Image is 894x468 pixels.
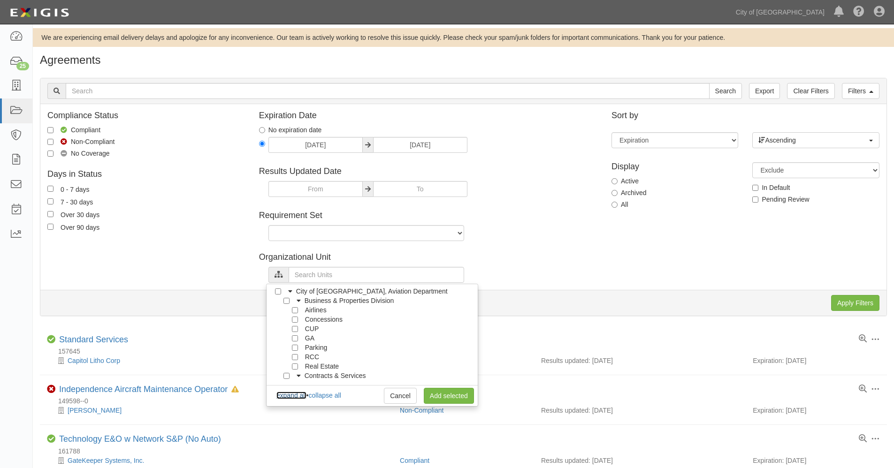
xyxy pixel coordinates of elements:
[758,136,867,145] span: Ascending
[611,162,738,172] h4: Display
[752,183,790,192] label: In Default
[59,434,221,445] div: Technology E&O w Network S&P (No Auto)
[611,178,618,184] input: Active
[611,111,879,121] h4: Sort by
[259,111,597,121] h4: Expiration Date
[859,435,867,443] a: View results summary
[276,391,341,400] div: •
[47,125,100,135] label: Compliant
[59,385,239,395] div: Independence Aircraft Maintenance Operator
[47,224,53,230] input: Over 90 days
[68,457,144,464] a: GateKeeper Systems, Inc.
[753,356,880,365] div: Expiration: [DATE]
[259,125,322,135] label: No expiration date
[373,181,467,197] input: To
[47,170,245,179] h4: Days in Status
[259,253,597,262] h4: Organizational Unit
[47,446,887,456] div: 161788
[268,137,363,153] input: From
[305,372,366,379] span: Contracts & Services
[289,267,464,283] input: Search Units
[61,196,93,207] div: 7 - 30 days
[611,200,628,209] label: All
[541,456,739,465] div: Results updated: [DATE]
[59,434,221,444] a: Technology E&O w Network S&P (No Auto)
[47,385,55,393] i: Non-Compliant
[611,176,639,186] label: Active
[753,406,880,415] div: Expiration: [DATE]
[47,435,55,443] i: Compliant
[40,54,887,66] h1: Agreements
[276,392,306,399] a: expand all
[424,388,474,404] a: Add selected
[33,33,894,42] div: We are experiencing email delivery delays and apologize for any inconvenience. Our team is active...
[305,325,319,332] span: CUP
[47,149,110,158] label: No Coverage
[259,167,597,176] h4: Results Updated Date
[611,202,618,208] input: All
[752,132,879,148] button: Ascending
[384,388,417,404] a: Cancel
[268,181,363,197] input: From
[859,335,867,343] a: View results summary
[47,127,53,133] input: Compliant
[259,127,265,133] input: No expiration date
[308,392,341,399] a: collapse all
[752,195,809,204] label: Pending Review
[47,456,393,465] div: GateKeeper Systems, Inc.
[305,362,339,370] span: Real Estate
[61,209,99,219] div: Over 30 days
[305,316,343,323] span: Concessions
[752,185,758,191] input: In Default
[47,347,887,356] div: 157645
[752,196,758,203] input: Pending Review
[16,62,29,70] div: 25
[305,297,394,304] span: Business & Properties Division
[831,295,879,311] input: Apply Filters
[47,139,53,145] input: Non-Compliant
[68,407,122,414] a: [PERSON_NAME]
[373,137,467,153] input: To
[541,406,739,415] div: Results updated: [DATE]
[61,222,99,232] div: Over 90 days
[305,344,327,351] span: Parking
[731,3,829,22] a: City of [GEOGRAPHIC_DATA]
[259,211,597,220] h4: Requirement Set
[400,407,443,414] a: Non-Compliant
[47,151,53,157] input: No Coverage
[47,137,115,146] label: Non-Compliant
[59,335,128,345] div: Standard Services
[305,334,314,342] span: GA
[753,456,880,465] div: Expiration: [DATE]
[749,83,780,99] a: Export
[231,386,239,393] i: In Default since 07/11/2025
[47,396,887,406] div: 149598--0
[305,306,327,314] span: Airlines
[47,211,53,217] input: Over 30 days
[47,335,55,344] i: Compliant
[59,385,228,394] a: Independence Aircraft Maintenance Operator
[709,83,742,99] input: Search
[611,190,618,196] input: Archived
[853,7,864,18] i: Help Center - Complianz
[66,83,710,99] input: Search
[611,188,646,197] label: Archived
[61,184,89,194] div: 0 - 7 days
[47,356,393,365] div: Capitol Litho Corp
[68,357,120,364] a: Capitol Litho Corp
[296,287,448,295] span: City of [GEOGRAPHIC_DATA], Aviation Department
[47,111,245,121] h4: Compliance Status
[305,353,319,361] span: RCC
[541,356,739,365] div: Results updated: [DATE]
[400,457,429,464] a: Compliant
[47,186,53,192] input: 0 - 7 days
[842,83,879,99] a: Filters
[47,198,53,204] input: 7 - 30 days
[47,406,393,415] div: Bertrand Lewis
[59,335,128,344] a: Standard Services
[7,4,72,21] img: logo-5460c22ac91f19d4615b14bd174203de0afe785f0fc80cf4dbbc73dc1793850b.png
[787,83,834,99] a: Clear Filters
[859,385,867,393] a: View results summary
